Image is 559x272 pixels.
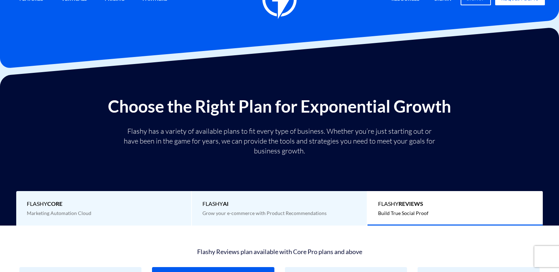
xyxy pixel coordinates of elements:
[5,97,554,115] h2: Choose the Right Plan for Exponential Growth
[47,200,62,207] b: Core
[378,200,532,208] span: Flashy
[378,210,429,216] span: Build True Social Proof
[27,210,91,216] span: Marketing Automation Cloud
[121,126,438,156] p: Flashy has a variety of available plans to fit every type of business. Whether you’re just starti...
[202,200,356,208] span: Flashy
[399,200,423,207] b: REVIEWS
[223,200,229,207] b: AI
[27,200,181,208] span: Flashy
[202,210,327,216] span: Grow your e-commerce with Product Recommendations
[14,245,545,257] div: Flashy Reviews plan available with Core Pro plans and above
